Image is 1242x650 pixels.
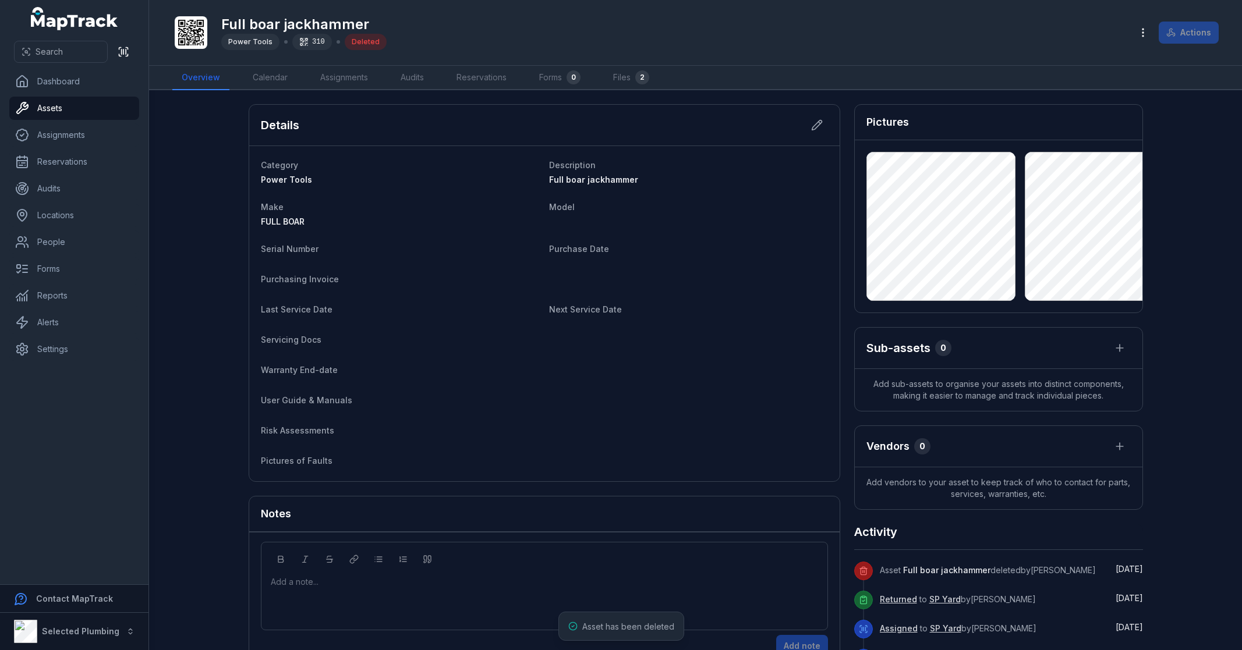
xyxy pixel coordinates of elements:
a: Settings [9,338,139,361]
a: Assigned [880,623,918,634]
span: Make [261,202,284,212]
span: Full boar jackhammer [903,565,990,575]
a: People [9,230,139,254]
span: Asset deleted by [PERSON_NAME] [880,565,1096,575]
span: Search [36,46,63,58]
span: FULL BOAR [261,216,305,226]
a: Reports [9,284,139,307]
a: Files2 [604,66,659,90]
span: Pictures of Faults [261,456,332,466]
span: Serial Number [261,244,319,254]
a: Audits [391,66,433,90]
span: Last Service Date [261,304,332,314]
strong: Contact MapTrack [36,594,113,603]
span: Next Service Date [549,304,622,314]
a: Locations [9,204,139,227]
time: 8/12/2025, 8:35:59 AM [1116,564,1143,574]
span: to by [PERSON_NAME] [880,594,1036,604]
h3: Notes [261,506,291,522]
span: [DATE] [1116,593,1143,603]
span: to by [PERSON_NAME] [880,623,1036,633]
div: 0 [567,70,581,84]
time: 8/12/2025, 8:35:43 AM [1116,593,1143,603]
span: Add vendors to your asset to keep track of who to contact for parts, services, warranties, etc. [855,467,1142,509]
a: Forms [9,257,139,280]
h2: Details [261,117,299,133]
span: Servicing Docs [261,335,321,344]
a: Dashboard [9,70,139,93]
span: Asset has been deleted [582,621,674,631]
h2: Activity [854,524,897,540]
a: Reservations [9,150,139,173]
a: Assignments [9,123,139,147]
span: Purchase Date [549,244,609,254]
a: Calendar [243,66,297,90]
h3: Vendors [866,438,910,454]
span: Power Tools [261,175,312,184]
button: Search [14,41,108,63]
a: SP Yard [929,594,961,605]
span: Category [261,160,298,170]
span: Model [549,202,575,212]
span: [DATE] [1116,622,1143,632]
span: User Guide & Manuals [261,395,352,405]
a: Assets [9,97,139,120]
a: Reservations [447,66,516,90]
span: Risk Assessments [261,425,334,435]
a: Alerts [9,311,139,334]
h1: Full boar jackhammer [221,15,387,34]
a: Overview [172,66,229,90]
h2: Sub-assets [866,340,930,356]
a: Returned [880,594,917,605]
a: MapTrack [31,7,118,30]
span: Purchasing Invoice [261,274,339,284]
a: Forms0 [530,66,590,90]
span: Warranty End-date [261,365,338,375]
div: 2 [635,70,649,84]
time: 8/8/2025, 7:17:28 AM [1116,622,1143,632]
span: Full boar jackhammer [549,175,638,184]
div: Deleted [345,34,387,50]
div: 0 [935,340,951,356]
span: Add sub-assets to organise your assets into distinct components, making it easier to manage and t... [855,369,1142,411]
span: [DATE] [1116,564,1143,574]
span: Description [549,160,596,170]
a: Audits [9,177,139,200]
a: Assignments [311,66,377,90]
div: 0 [914,438,930,454]
span: Power Tools [228,37,273,46]
a: SP Yard [930,623,961,634]
h3: Pictures [866,114,909,130]
div: 310 [292,34,332,50]
strong: Selected Plumbing [42,626,119,636]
